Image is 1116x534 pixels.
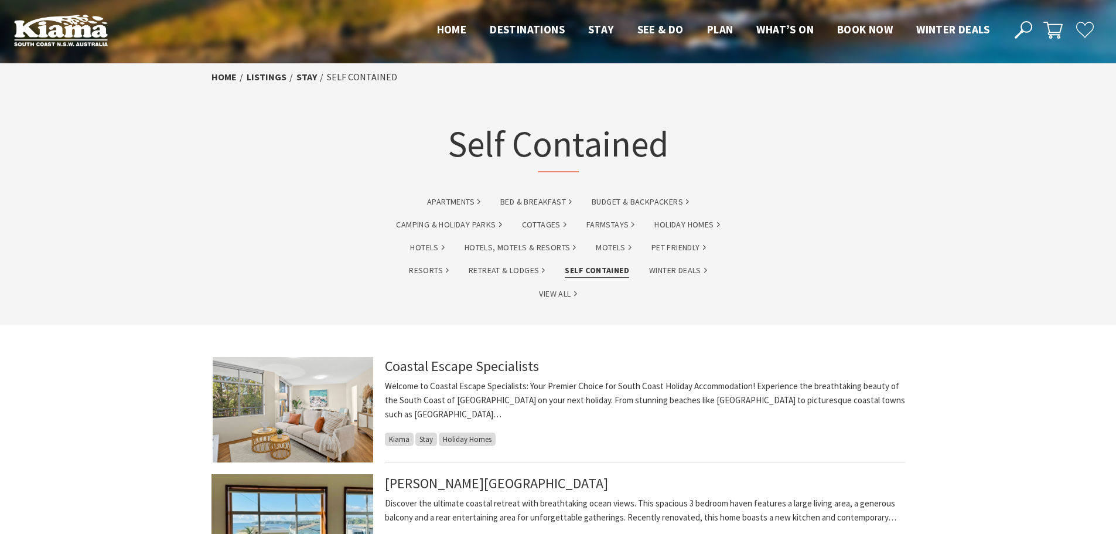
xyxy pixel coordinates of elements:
span: Destinations [490,22,565,36]
span: Holiday Homes [439,433,496,446]
a: Camping & Holiday Parks [396,218,501,232]
span: What’s On [756,22,814,36]
p: Discover the ultimate coastal retreat with breathtaking ocean views. This spacious 3 bedroom have... [385,496,905,525]
a: Farmstays [586,218,635,232]
a: Hotels, Motels & Resorts [465,241,576,254]
a: Cottages [522,218,566,232]
p: Welcome to Coastal Escape Specialists: Your Premier Choice for South Coast Holiday Accommodation!... [385,379,905,421]
a: Resorts [409,264,449,277]
h1: Self Contained [448,91,668,172]
span: Book now [837,22,893,36]
a: Retreat & Lodges [469,264,545,277]
span: Stay [415,433,437,446]
a: Winter Deals [649,264,707,277]
a: Apartments [427,195,480,209]
span: See & Do [637,22,684,36]
a: Budget & backpackers [592,195,689,209]
a: Bed & Breakfast [500,195,572,209]
a: Holiday Homes [654,218,719,232]
span: Kiama [385,433,414,446]
a: Motels [596,241,631,254]
span: Stay [588,22,614,36]
img: Kiama Logo [14,14,108,46]
a: Self Contained [565,264,629,277]
span: Home [437,22,467,36]
a: Coastal Escape Specialists [385,357,539,375]
li: Self Contained [327,70,397,85]
a: Pet Friendly [651,241,706,254]
span: Plan [707,22,733,36]
a: Stay [296,71,317,83]
span: Winter Deals [916,22,989,36]
nav: Main Menu [425,21,1001,40]
a: Home [211,71,237,83]
a: [PERSON_NAME][GEOGRAPHIC_DATA] [385,474,608,492]
a: View All [539,287,576,301]
a: listings [247,71,286,83]
a: Hotels [410,241,444,254]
